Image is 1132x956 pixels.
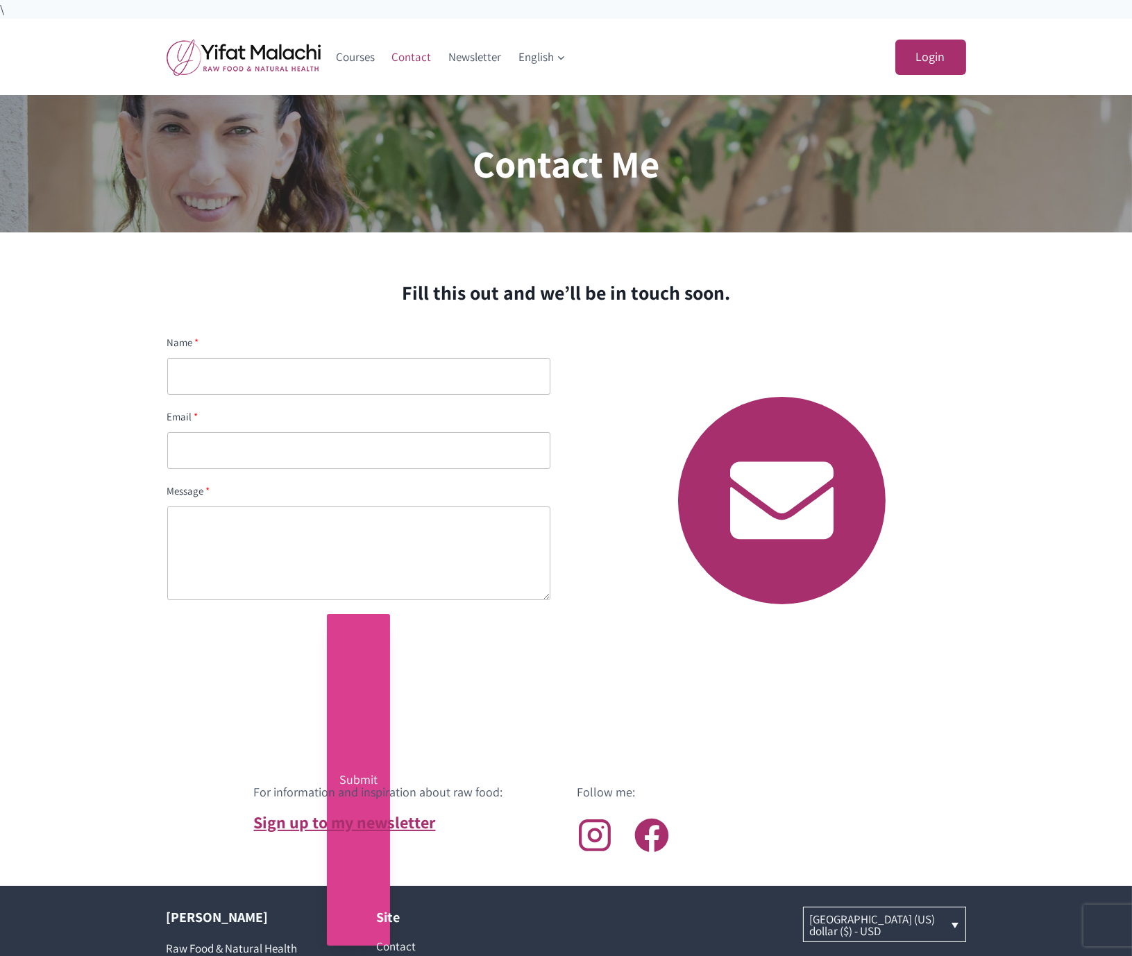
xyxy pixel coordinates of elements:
[167,907,335,928] h2: [PERSON_NAME]
[804,907,965,941] a: [GEOGRAPHIC_DATA] (US) dollar ($) - USD
[440,40,510,74] a: Newsletter
[577,783,636,801] h6: Follow me:
[167,409,551,425] div: Email
[383,40,440,74] a: Contact
[509,40,574,74] button: Child menu of English
[254,783,503,801] h6: For information and inspiration about raw food:
[328,40,575,74] nav: Primary Navigation
[167,39,321,76] img: yifat_logo41_en.png
[328,40,384,74] a: Courses
[167,483,551,500] div: Message
[377,907,546,928] h2: Site
[167,334,551,351] div: Name
[895,40,966,75] a: Login
[254,811,436,833] a: Sign up to my newsletter
[327,614,390,946] button: Submit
